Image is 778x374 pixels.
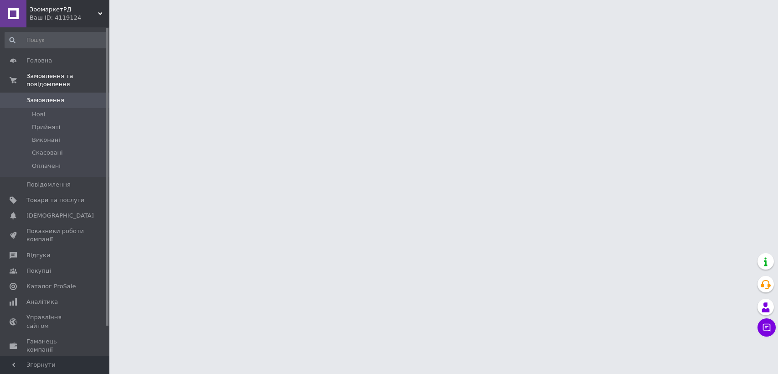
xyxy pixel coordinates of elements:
[26,96,64,104] span: Замовлення
[26,212,94,220] span: [DEMOGRAPHIC_DATA]
[32,136,60,144] span: Виконані
[26,338,84,354] span: Гаманець компанії
[30,14,109,22] div: Ваш ID: 4119124
[26,251,50,260] span: Відгуки
[5,32,107,48] input: Пошук
[26,313,84,330] span: Управління сайтом
[32,149,63,157] span: Скасовані
[26,267,51,275] span: Покупці
[26,196,84,204] span: Товари та послуги
[26,227,84,244] span: Показники роботи компанії
[30,5,98,14] span: ЗоомаркетРД
[26,282,76,291] span: Каталог ProSale
[26,57,52,65] span: Головна
[32,123,60,131] span: Прийняті
[757,318,776,337] button: Чат з покупцем
[26,72,109,88] span: Замовлення та повідомлення
[26,181,71,189] span: Повідомлення
[32,110,45,119] span: Нові
[26,298,58,306] span: Аналітика
[32,162,61,170] span: Оплачені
